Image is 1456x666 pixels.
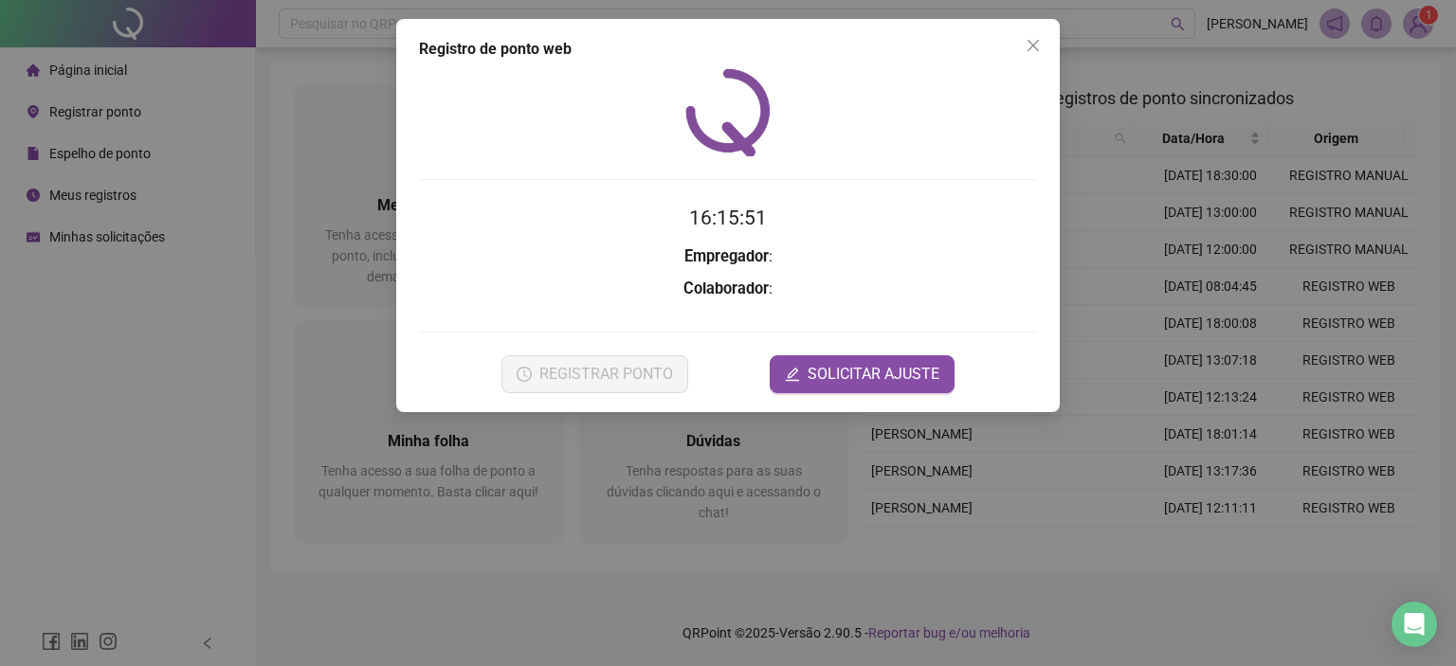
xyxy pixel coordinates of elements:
[683,279,769,297] strong: Colaborador
[419,38,1037,61] div: Registro de ponto web
[1026,38,1041,53] span: close
[770,355,955,393] button: editSOLICITAR AJUSTE
[419,277,1037,301] h3: :
[419,244,1037,269] h3: :
[785,367,800,382] span: edit
[1018,30,1048,61] button: Close
[685,68,771,156] img: QRPoint
[1392,602,1437,647] div: Open Intercom Messenger
[684,247,769,265] strong: Empregador
[808,363,939,386] span: SOLICITAR AJUSTE
[501,355,688,393] button: REGISTRAR PONTO
[689,207,767,229] time: 16:15:51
